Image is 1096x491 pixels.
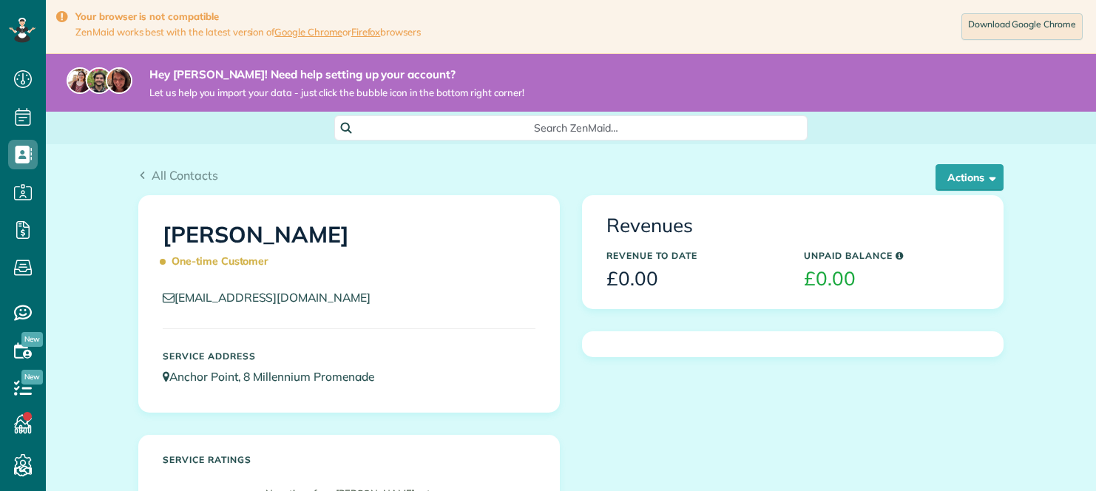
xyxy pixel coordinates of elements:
h3: £0.00 [804,268,979,290]
a: Anchor Point, 8 Millennium Promenade [163,369,388,384]
span: ZenMaid works best with the latest version of or browsers [75,26,421,38]
strong: Your browser is not compatible [75,10,421,23]
a: Download Google Chrome [961,13,1083,40]
button: Actions [936,164,1004,191]
h5: Unpaid Balance [804,251,979,260]
strong: Hey [PERSON_NAME]! Need help setting up your account? [149,67,524,82]
h5: Revenue to Date [606,251,782,260]
a: [EMAIL_ADDRESS][DOMAIN_NAME] [163,290,385,305]
img: michelle-19f622bdf1676172e81f8f8fba1fb50e276960ebfe0243fe18214015130c80e4.jpg [106,67,132,94]
h1: [PERSON_NAME] [163,223,535,274]
h3: £0.00 [606,268,782,290]
span: One-time Customer [163,248,275,274]
span: Let us help you import your data - just click the bubble icon in the bottom right corner! [149,87,524,99]
span: New [21,370,43,385]
span: New [21,332,43,347]
a: All Contacts [138,166,218,184]
img: maria-72a9807cf96188c08ef61303f053569d2e2a8a1cde33d635c8a3ac13582a053d.jpg [67,67,93,94]
a: Google Chrome [274,26,342,38]
h5: Service ratings [163,455,535,464]
img: jorge-587dff0eeaa6aab1f244e6dc62b8924c3b6ad411094392a53c71c6c4a576187d.jpg [86,67,112,94]
h3: Revenues [606,215,979,237]
span: All Contacts [152,168,218,183]
h5: Service Address [163,351,535,361]
a: Firefox [351,26,381,38]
